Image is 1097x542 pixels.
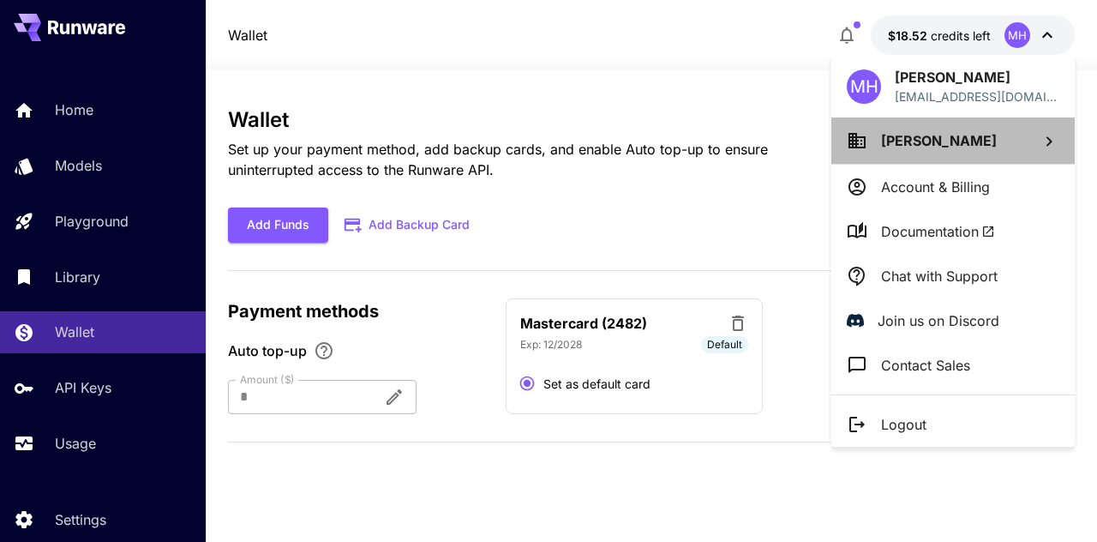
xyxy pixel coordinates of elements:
p: Logout [881,414,926,435]
div: freefireffmax73910@gmail.com [895,87,1059,105]
p: Join us on Discord [878,310,999,331]
p: Contact Sales [881,355,970,376]
button: [PERSON_NAME] [831,117,1075,164]
p: Account & Billing [881,177,990,197]
p: Chat with Support [881,266,998,286]
span: Documentation [881,221,995,242]
p: [EMAIL_ADDRESS][DOMAIN_NAME] [895,87,1059,105]
p: [PERSON_NAME] [895,67,1059,87]
span: [PERSON_NAME] [881,132,997,149]
div: MH [847,69,881,104]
